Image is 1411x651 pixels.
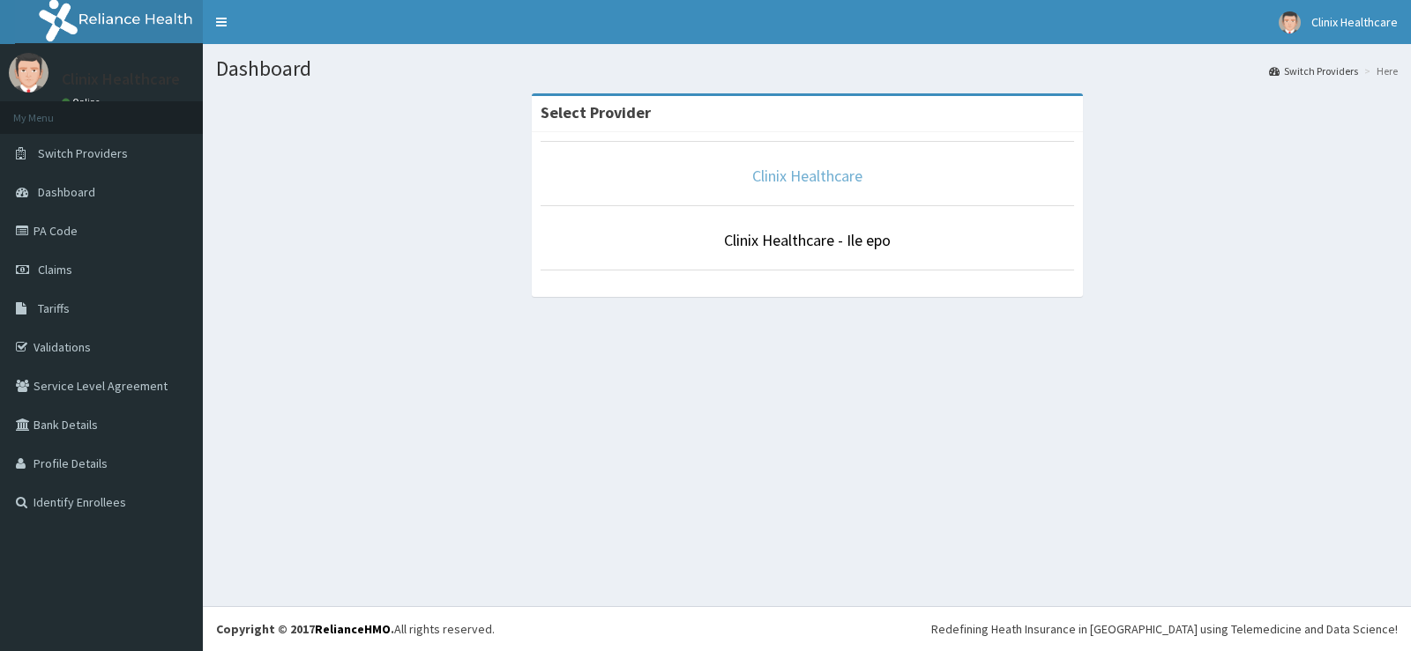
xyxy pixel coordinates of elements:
a: Clinix Healthcare [752,166,862,186]
a: Clinix Healthcare - Ile epo [724,230,891,250]
span: Clinix Healthcare [1311,14,1398,30]
span: Claims [38,262,72,277]
span: Switch Providers [38,145,128,161]
a: RelianceHMO [315,621,391,637]
img: User Image [9,53,49,92]
div: Redefining Heath Insurance in [GEOGRAPHIC_DATA] using Telemedicine and Data Science! [931,620,1398,638]
strong: Copyright © 2017 . [216,621,394,637]
img: User Image [1279,11,1301,33]
li: Here [1360,63,1398,78]
p: Clinix Healthcare [62,71,180,87]
span: Dashboard [38,184,95,200]
footer: All rights reserved. [203,606,1411,651]
h1: Dashboard [216,57,1398,80]
strong: Select Provider [541,102,651,122]
a: Online [62,96,104,108]
a: Switch Providers [1269,63,1358,78]
span: Tariffs [38,300,70,316]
